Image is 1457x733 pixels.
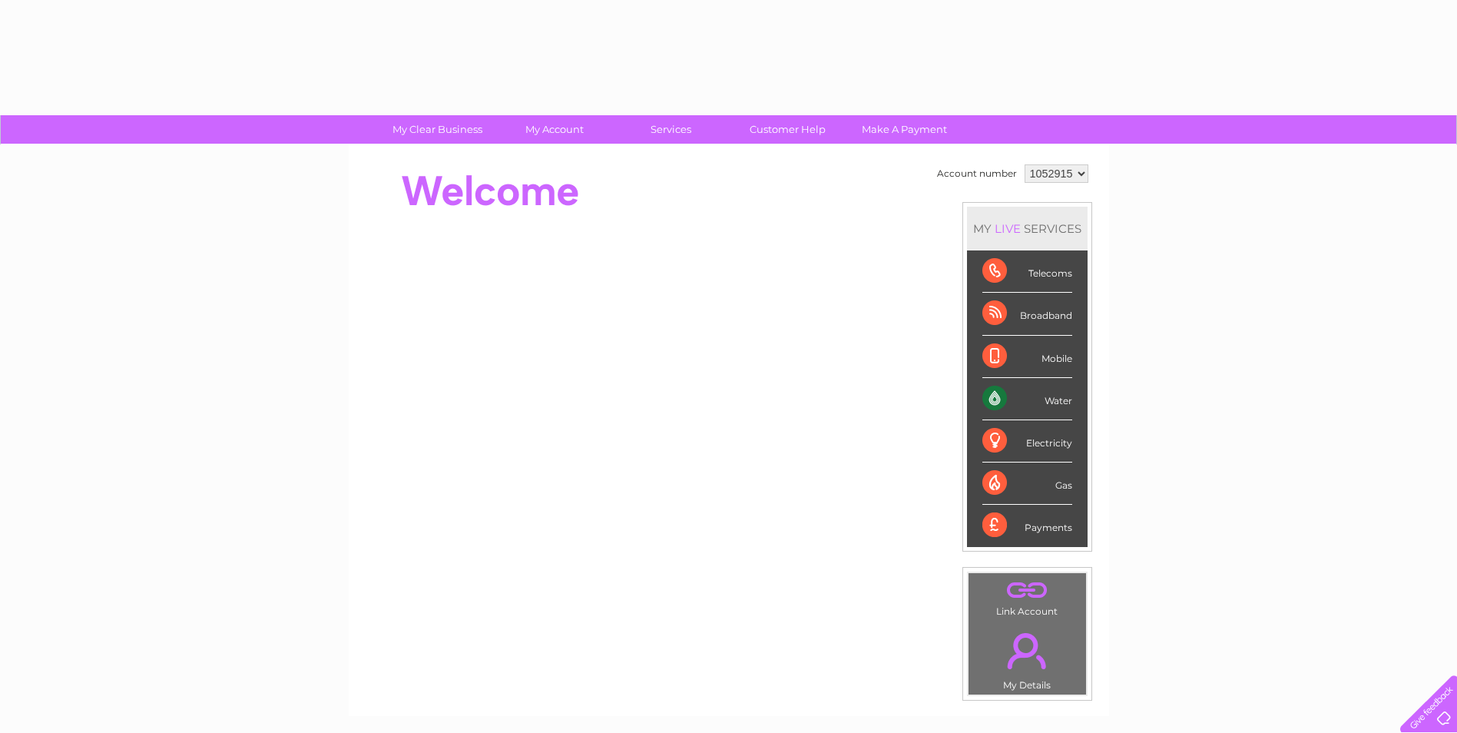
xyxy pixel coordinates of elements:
a: . [972,624,1082,678]
td: My Details [968,620,1087,695]
div: Gas [982,463,1072,505]
a: My Account [491,115,618,144]
a: Make A Payment [841,115,968,144]
td: Link Account [968,572,1087,621]
a: . [972,577,1082,604]
div: LIVE [992,221,1024,236]
div: Payments [982,505,1072,546]
div: Mobile [982,336,1072,378]
div: Electricity [982,420,1072,463]
a: Services [608,115,734,144]
a: My Clear Business [374,115,501,144]
div: Broadband [982,293,1072,335]
div: Telecoms [982,250,1072,293]
a: Customer Help [724,115,851,144]
td: Account number [933,161,1021,187]
div: MY SERVICES [967,207,1088,250]
div: Water [982,378,1072,420]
